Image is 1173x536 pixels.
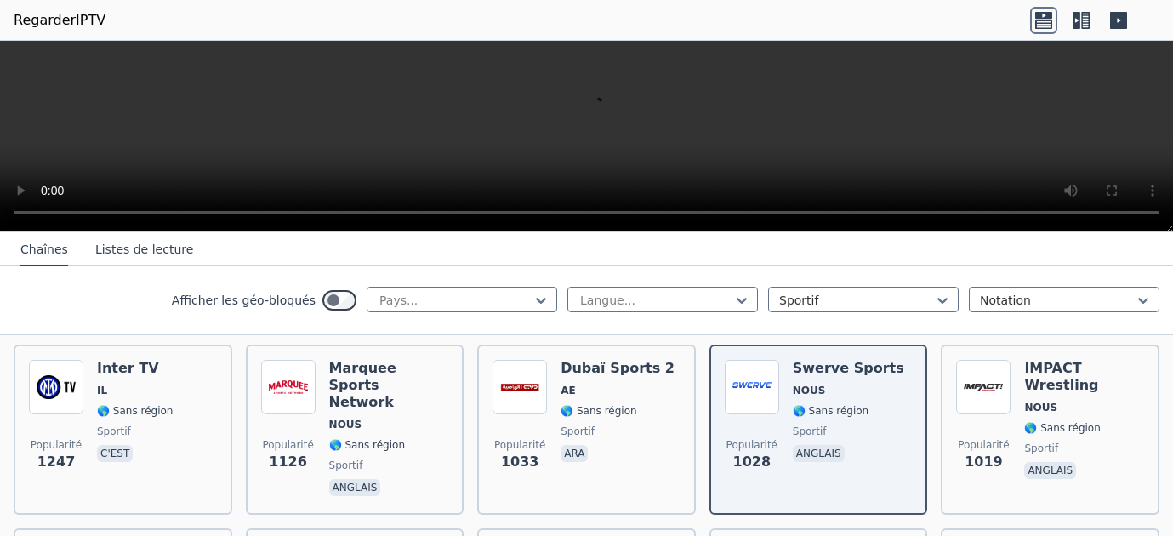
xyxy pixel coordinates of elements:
img: Inter TV [29,360,83,414]
font: ara [564,448,584,459]
button: Listes de lecture [95,234,193,266]
img: Dubai Sports 2 [493,360,547,414]
img: Swerve Sports [725,360,779,414]
font: Chaînes [20,242,68,256]
font: AE [561,385,575,396]
button: Chaînes [20,234,68,266]
font: c'est [100,448,129,459]
font: anglais [1028,465,1073,476]
font: 🌎 Sans région [561,405,636,417]
font: Popularité [958,439,1009,451]
font: NOUS [1024,402,1057,413]
font: Afficher les géo-bloqués [172,294,316,307]
font: 🌎 Sans région [329,439,405,451]
a: RegarderIPTV [14,10,105,31]
font: 🌎 Sans région [793,405,868,417]
img: IMPACT Wrestling [956,360,1011,414]
img: Marquee Sports Network [261,360,316,414]
font: Inter TV [97,360,159,376]
font: Swerve Sports [793,360,904,376]
font: 🌎 Sans région [97,405,173,417]
font: anglais [333,482,378,493]
font: IMPACT Wrestling [1024,360,1098,393]
font: 1126 [269,453,307,470]
font: NOUS [793,385,826,396]
font: IL [97,385,107,396]
font: Popularité [726,439,777,451]
font: sportif [97,425,131,437]
font: Popularité [262,439,313,451]
font: NOUS [329,419,362,431]
font: anglais [796,448,841,459]
font: sportif [561,425,595,437]
font: Marquee Sports Network [329,360,396,410]
font: 1028 [733,453,772,470]
font: Listes de lecture [95,242,193,256]
font: RegarderIPTV [14,12,105,28]
font: 1247 [37,453,76,470]
font: 1019 [965,453,1003,470]
font: 🌎 Sans région [1024,422,1100,434]
font: Popularité [494,439,545,451]
font: Popularité [31,439,82,451]
font: 1033 [501,453,539,470]
font: sportif [329,459,363,471]
font: sportif [793,425,827,437]
font: sportif [1024,442,1058,454]
font: Dubaï Sports 2 [561,360,675,376]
